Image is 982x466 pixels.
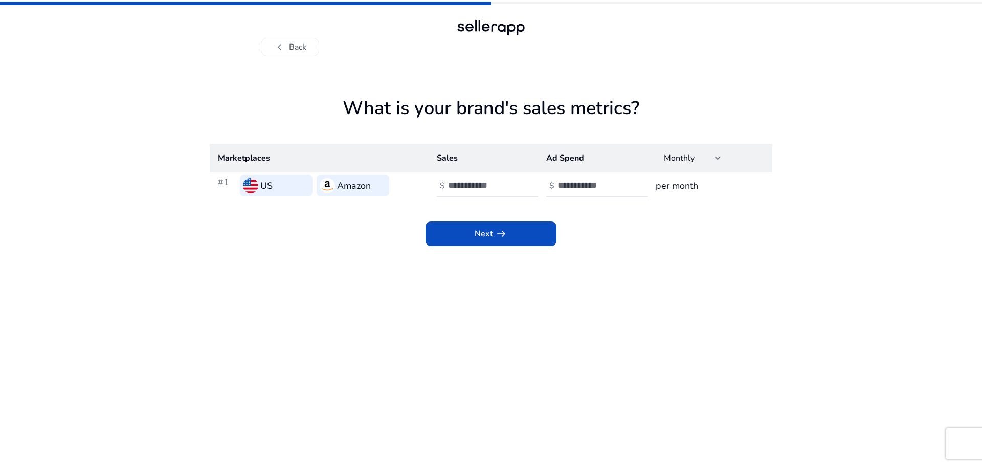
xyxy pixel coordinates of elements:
h3: Amazon [337,179,371,193]
h4: $ [549,181,554,191]
h3: #1 [218,175,236,196]
img: us.svg [243,178,258,193]
h3: per month [656,179,764,193]
h3: US [260,179,273,193]
span: Monthly [664,152,695,164]
span: Next [475,228,507,240]
th: Marketplaces [210,144,429,172]
span: arrow_right_alt [495,228,507,240]
th: Sales [429,144,538,172]
button: chevron_leftBack [261,38,319,56]
span: chevron_left [274,41,286,53]
h1: What is your brand's sales metrics? [210,97,772,144]
h4: $ [440,181,445,191]
th: Ad Spend [538,144,648,172]
button: Nextarrow_right_alt [426,221,556,246]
